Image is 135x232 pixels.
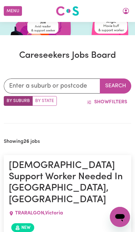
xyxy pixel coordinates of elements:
span: Show [94,100,109,105]
label: Search by suburb/post code [4,96,33,106]
iframe: Button to launch messaging window [110,207,130,227]
button: Search [100,78,131,94]
button: ShowFilters [83,96,131,108]
span: Job posted within the last 30 days [11,223,34,232]
button: My Account [119,6,132,16]
label: Search by state [32,96,57,106]
a: Careseekers logo [56,4,79,18]
img: Careseekers logo [56,5,79,17]
input: Enter a suburb or postcode [4,78,100,94]
h2: Showing jobs [4,139,40,145]
button: Menu [4,6,22,16]
b: 26 [24,139,29,144]
h1: [DEMOGRAPHIC_DATA] Support Worker Needed In [GEOGRAPHIC_DATA], [GEOGRAPHIC_DATA] [9,160,126,206]
span: TRARALGON , Victoria [15,211,63,216]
